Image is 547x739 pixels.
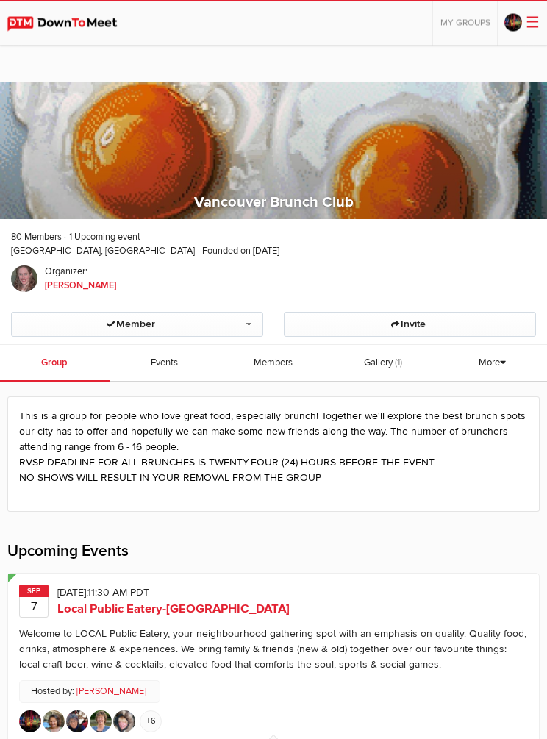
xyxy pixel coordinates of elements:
[219,346,329,382] a: Members
[254,357,293,369] span: Members
[526,14,540,32] span: ☰
[45,266,87,278] b: Organizer:
[19,626,528,674] div: Welcome to LOCAL Public Eatery, your neighbourhood gathering spot with an emphasis on quality. Qu...
[45,280,116,292] a: Organizer: [PERSON_NAME]
[57,585,528,601] div: [DATE],
[151,357,178,369] span: Events
[43,711,65,733] img: Annie Goodwyne
[90,711,112,733] img: Joan Braun
[41,357,68,369] span: Group
[364,357,393,369] span: Gallery
[284,313,536,338] a: Invite
[395,357,402,369] span: (1)
[19,711,41,733] img: Christina D
[76,685,146,699] a: [PERSON_NAME]
[87,587,127,599] span: 11:30 AM
[130,587,149,599] span: America/Vancouver
[110,346,219,382] a: Events
[20,597,48,618] b: 7
[11,231,62,245] span: 80 Members
[7,17,132,32] img: DownToMeet
[11,245,195,259] span: [GEOGRAPHIC_DATA], [GEOGRAPHIC_DATA]
[113,711,135,733] img: Gale Lequire
[473,346,512,384] a: More
[19,681,160,704] p: Hosted by:
[19,409,528,486] p: This is a group for people who love great food, especially brunch! Together we'll explore the bes...
[197,245,279,259] span: Founded on [DATE]
[66,711,88,733] img: Deni Loubert
[45,280,116,292] span: [PERSON_NAME]
[7,530,540,574] h2: Upcoming Events
[57,602,290,617] a: Local Public Eatery-[GEOGRAPHIC_DATA]
[140,711,162,733] a: +6
[64,231,140,245] span: 1 Upcoming event
[328,346,437,382] a: Gallery (1)
[19,585,49,598] span: Sep
[11,313,263,338] a: Member
[440,18,490,29] span: My Groups
[11,266,37,293] img: vicki sawyer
